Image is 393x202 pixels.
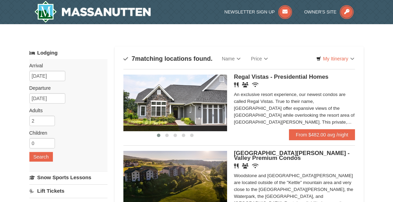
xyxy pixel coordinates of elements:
a: Price [246,52,273,66]
button: Search [29,152,53,162]
div: An exclusive resort experience, our newest condos are called Regal Vistas. True to their name, [G... [234,91,355,126]
a: Newsletter Sign Up [224,9,292,15]
i: Wireless Internet (free) [252,82,259,87]
a: From $482.00 avg /night [289,129,355,140]
label: Departure [29,85,103,92]
span: Regal Vistas - Presidential Homes [234,74,329,80]
a: Owner's Site [304,9,354,15]
i: Banquet Facilities [242,82,249,87]
span: [GEOGRAPHIC_DATA][PERSON_NAME] - Valley Premium Condos [234,150,350,161]
span: 7 [132,55,135,62]
a: Massanutten Resort [34,1,151,23]
a: Snow Sports Lessons [29,171,108,184]
span: Owner's Site [304,9,337,15]
label: Children [29,129,103,136]
a: Lodging [29,47,108,59]
label: Adults [29,107,103,114]
i: Restaurant [234,163,238,169]
span: Newsletter Sign Up [224,9,275,15]
i: Restaurant [234,82,238,87]
a: Lift Tickets [29,184,108,197]
h4: matching locations found. [123,55,213,62]
i: Banquet Facilities [242,163,249,169]
a: My Itinerary [312,54,358,64]
a: Name [217,52,246,66]
label: Arrival [29,62,103,69]
i: Wireless Internet (free) [252,163,259,169]
img: Massanutten Resort Logo [34,1,151,23]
